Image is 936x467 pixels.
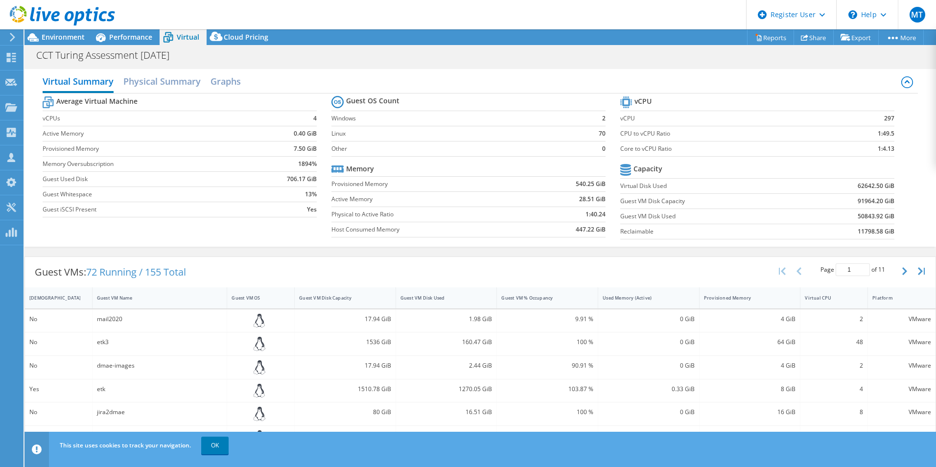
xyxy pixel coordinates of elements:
[400,430,492,441] div: 14.78 GiB
[501,295,582,301] div: Guest VM % Occupancy
[603,360,695,371] div: 0 GiB
[501,337,593,348] div: 100 %
[331,114,581,123] label: Windows
[331,210,526,219] label: Physical to Active Ratio
[400,337,492,348] div: 160.47 GiB
[331,179,526,189] label: Provisioned Memory
[704,295,784,301] div: Provisioned Memory
[97,407,223,418] div: jira2dmae
[878,265,885,274] span: 11
[602,144,606,154] b: 0
[836,263,870,276] input: jump to page
[599,129,606,139] b: 70
[501,384,593,395] div: 103.87 %
[307,205,317,214] b: Yes
[833,30,879,45] a: Export
[201,437,229,454] a: OK
[294,144,317,154] b: 7.50 GiB
[633,164,662,174] b: Capacity
[97,360,223,371] div: dmae-images
[620,196,799,206] label: Guest VM Disk Capacity
[872,407,931,418] div: VMware
[56,96,138,106] b: Average Virtual Machine
[224,32,268,42] span: Cloud Pricing
[878,129,894,139] b: 1:49.5
[620,114,832,123] label: vCPU
[299,407,391,418] div: 80 GiB
[858,211,894,221] b: 50843.92 GiB
[298,159,317,169] b: 1894%
[620,227,799,236] label: Reclaimable
[603,430,695,441] div: 0 GiB
[805,337,863,348] div: 48
[878,30,924,45] a: More
[29,384,88,395] div: Yes
[29,295,76,301] div: [DEMOGRAPHIC_DATA]
[299,337,391,348] div: 1536 GiB
[501,360,593,371] div: 90.91 %
[299,384,391,395] div: 1510.78 GiB
[43,205,251,214] label: Guest iSCSI Present
[97,384,223,395] div: etk
[805,295,851,301] div: Virtual CPU
[576,225,606,234] b: 447.22 GiB
[42,32,85,42] span: Environment
[211,71,241,91] h2: Graphs
[97,295,211,301] div: Guest VM Name
[872,295,919,301] div: Platform
[603,314,695,325] div: 0 GiB
[872,314,931,325] div: VMware
[501,430,593,441] div: 100 %
[32,50,185,61] h1: CCT Turing Assessment [DATE]
[43,71,114,93] h2: Virtual Summary
[331,129,581,139] label: Linux
[97,430,223,441] div: ssotest
[820,263,885,276] span: Page of
[794,30,834,45] a: Share
[331,225,526,234] label: Host Consumed Memory
[299,314,391,325] div: 17.94 GiB
[60,441,191,449] span: This site uses cookies to track your navigation.
[294,129,317,139] b: 0.40 GiB
[602,114,606,123] b: 2
[620,144,832,154] label: Core to vCPU Ratio
[400,360,492,371] div: 2.44 GiB
[858,227,894,236] b: 11798.58 GiB
[704,314,796,325] div: 4 GiB
[43,174,251,184] label: Guest Used Disk
[910,7,925,23] span: MT
[43,129,251,139] label: Active Memory
[872,360,931,371] div: VMware
[872,430,931,441] div: VMware
[43,159,251,169] label: Memory Oversubscription
[603,384,695,395] div: 0.33 GiB
[109,32,152,42] span: Performance
[805,430,863,441] div: 8
[704,337,796,348] div: 64 GiB
[43,144,251,154] label: Provisioned Memory
[331,194,526,204] label: Active Memory
[603,337,695,348] div: 0 GiB
[86,265,186,279] span: 72 Running / 155 Total
[177,32,199,42] span: Virtual
[501,314,593,325] div: 9.91 %
[704,430,796,441] div: 16 GiB
[43,114,251,123] label: vCPUs
[287,174,317,184] b: 706.17 GiB
[97,314,223,325] div: mail2020
[29,430,88,441] div: No
[805,314,863,325] div: 2
[97,337,223,348] div: etk3
[400,407,492,418] div: 16.51 GiB
[299,295,379,301] div: Guest VM Disk Capacity
[603,407,695,418] div: 0 GiB
[400,314,492,325] div: 1.98 GiB
[123,71,201,91] h2: Physical Summary
[704,360,796,371] div: 4 GiB
[805,384,863,395] div: 4
[299,430,391,441] div: 60 GiB
[704,384,796,395] div: 8 GiB
[299,360,391,371] div: 17.94 GiB
[400,295,481,301] div: Guest VM Disk Used
[884,114,894,123] b: 297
